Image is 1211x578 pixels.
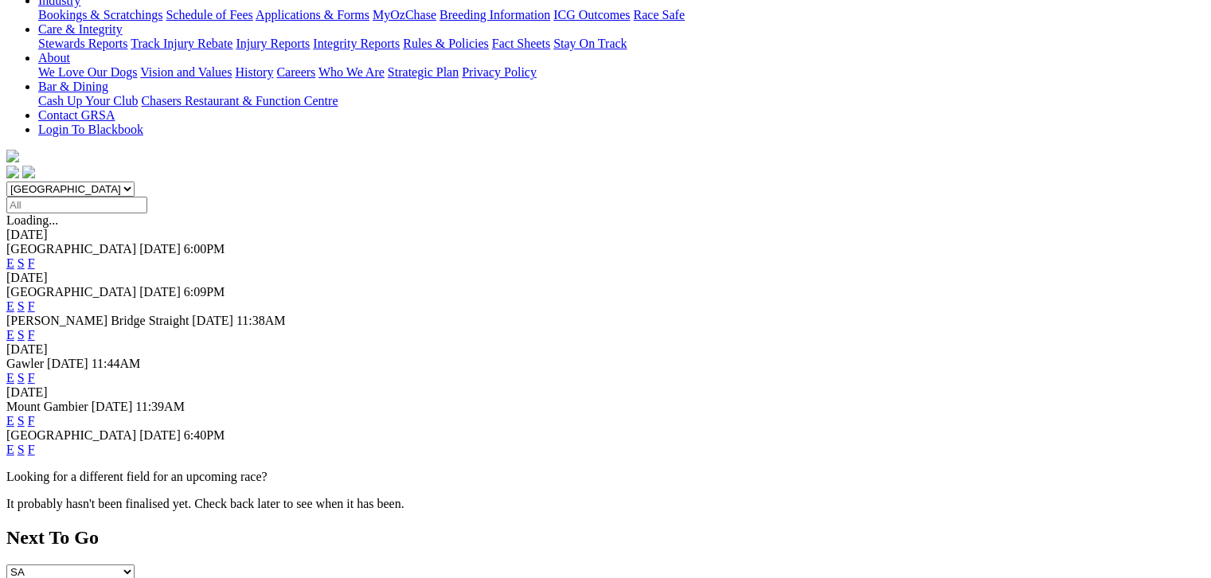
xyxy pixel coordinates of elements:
[6,271,1205,285] div: [DATE]
[6,242,136,256] span: [GEOGRAPHIC_DATA]
[38,8,1205,22] div: Industry
[18,443,25,456] a: S
[6,285,136,299] span: [GEOGRAPHIC_DATA]
[313,37,400,50] a: Integrity Reports
[38,108,115,122] a: Contact GRSA
[139,428,181,442] span: [DATE]
[6,150,19,162] img: logo-grsa-white.png
[633,8,684,21] a: Race Safe
[6,213,58,227] span: Loading...
[38,8,162,21] a: Bookings & Scratchings
[28,414,35,428] a: F
[6,328,14,342] a: E
[6,527,1205,549] h2: Next To Go
[38,37,127,50] a: Stewards Reports
[92,400,133,413] span: [DATE]
[492,37,550,50] a: Fact Sheets
[235,65,273,79] a: History
[276,65,315,79] a: Careers
[47,357,88,370] span: [DATE]
[6,385,1205,400] div: [DATE]
[184,428,225,442] span: 6:40PM
[38,51,70,64] a: About
[6,497,404,510] partial: It probably hasn't been finalised yet. Check back later to see when it has been.
[184,285,225,299] span: 6:09PM
[18,299,25,313] a: S
[18,371,25,385] a: S
[6,314,189,327] span: [PERSON_NAME] Bridge Straight
[18,256,25,270] a: S
[6,166,19,178] img: facebook.svg
[6,228,1205,242] div: [DATE]
[388,65,459,79] a: Strategic Plan
[139,242,181,256] span: [DATE]
[553,37,627,50] a: Stay On Track
[140,65,232,79] a: Vision and Values
[373,8,436,21] a: MyOzChase
[6,357,44,370] span: Gawler
[6,443,14,456] a: E
[166,8,252,21] a: Schedule of Fees
[6,256,14,270] a: E
[462,65,537,79] a: Privacy Policy
[236,37,310,50] a: Injury Reports
[139,285,181,299] span: [DATE]
[22,166,35,178] img: twitter.svg
[192,314,233,327] span: [DATE]
[92,357,141,370] span: 11:44AM
[6,428,136,442] span: [GEOGRAPHIC_DATA]
[6,342,1205,357] div: [DATE]
[403,37,489,50] a: Rules & Policies
[18,328,25,342] a: S
[38,65,137,79] a: We Love Our Dogs
[28,371,35,385] a: F
[6,197,147,213] input: Select date
[6,400,88,413] span: Mount Gambier
[318,65,385,79] a: Who We Are
[28,443,35,456] a: F
[38,22,123,36] a: Care & Integrity
[18,414,25,428] a: S
[38,80,108,93] a: Bar & Dining
[38,37,1205,51] div: Care & Integrity
[6,414,14,428] a: E
[6,470,1205,484] p: Looking for a different field for an upcoming race?
[184,242,225,256] span: 6:00PM
[439,8,550,21] a: Breeding Information
[135,400,185,413] span: 11:39AM
[553,8,630,21] a: ICG Outcomes
[28,328,35,342] a: F
[38,94,1205,108] div: Bar & Dining
[28,299,35,313] a: F
[38,123,143,136] a: Login To Blackbook
[38,94,138,107] a: Cash Up Your Club
[28,256,35,270] a: F
[6,299,14,313] a: E
[131,37,232,50] a: Track Injury Rebate
[141,94,338,107] a: Chasers Restaurant & Function Centre
[256,8,369,21] a: Applications & Forms
[38,65,1205,80] div: About
[236,314,286,327] span: 11:38AM
[6,371,14,385] a: E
